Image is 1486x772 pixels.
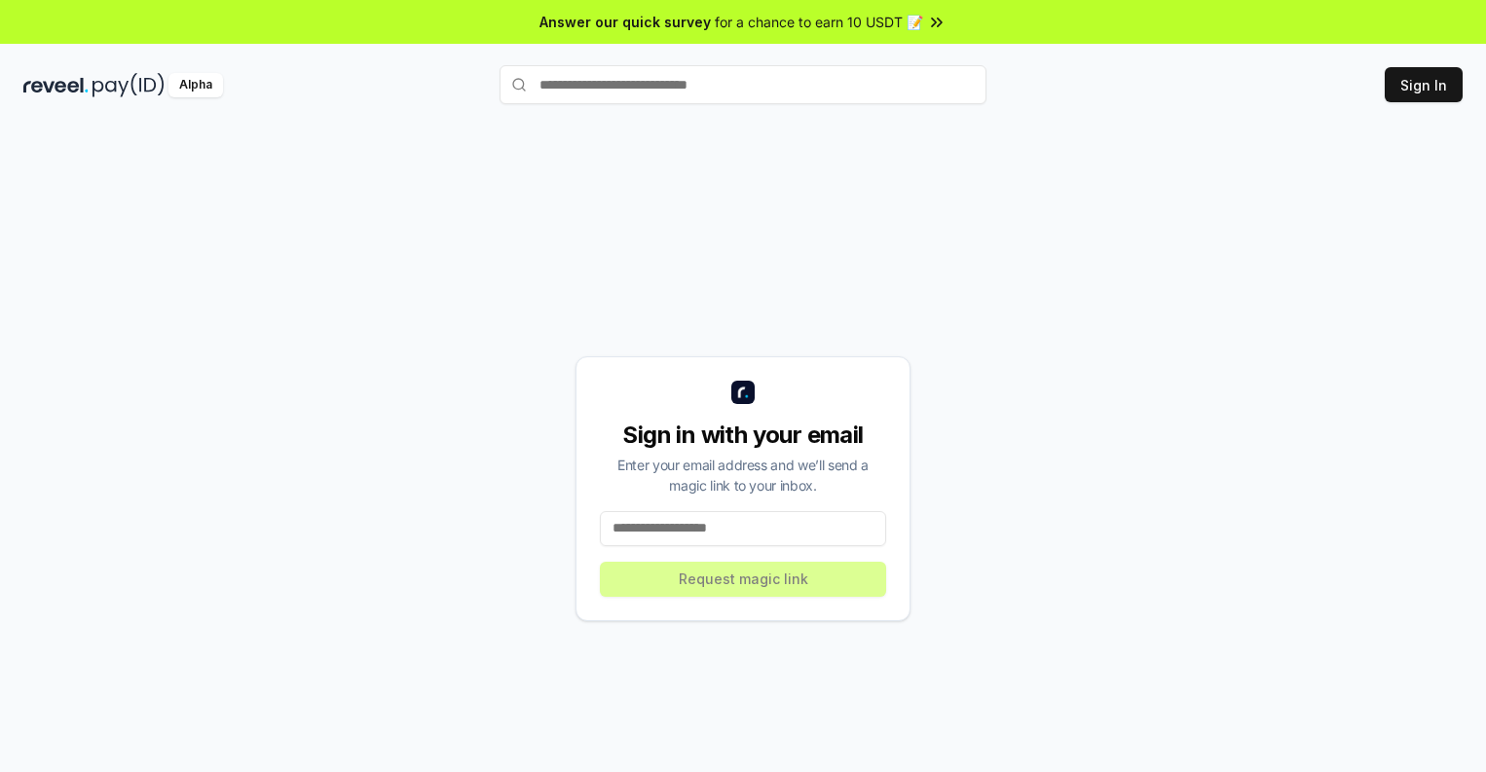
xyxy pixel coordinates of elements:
[731,381,755,404] img: logo_small
[600,420,886,451] div: Sign in with your email
[1385,67,1463,102] button: Sign In
[23,73,89,97] img: reveel_dark
[539,12,711,32] span: Answer our quick survey
[600,455,886,496] div: Enter your email address and we’ll send a magic link to your inbox.
[168,73,223,97] div: Alpha
[93,73,165,97] img: pay_id
[715,12,923,32] span: for a chance to earn 10 USDT 📝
